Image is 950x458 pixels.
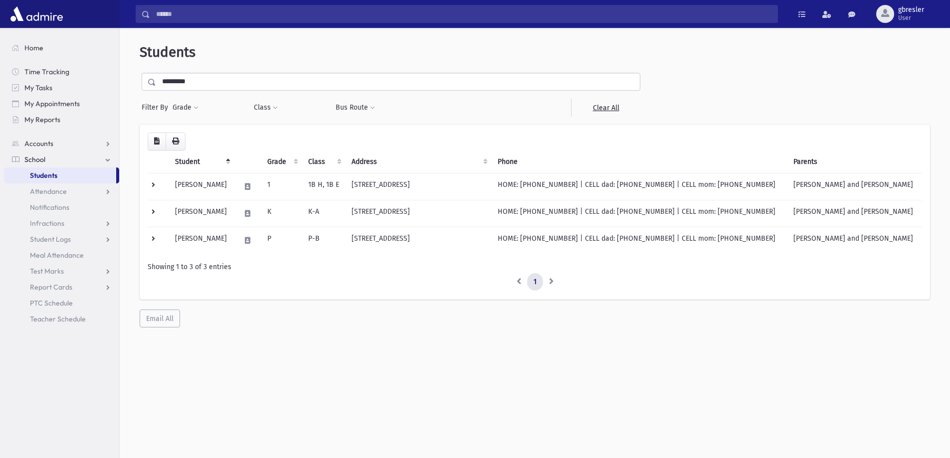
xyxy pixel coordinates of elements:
[4,311,119,327] a: Teacher Schedule
[346,173,491,200] td: [STREET_ADDRESS]
[169,227,234,254] td: [PERSON_NAME]
[30,251,84,260] span: Meal Attendance
[787,227,922,254] td: [PERSON_NAME] and [PERSON_NAME]
[169,200,234,227] td: [PERSON_NAME]
[148,262,922,272] div: Showing 1 to 3 of 3 entries
[492,200,788,227] td: HOME: [PHONE_NUMBER] | CELL dad: [PHONE_NUMBER] | CELL mom: [PHONE_NUMBER]
[4,80,119,96] a: My Tasks
[302,173,346,200] td: 1B H, 1B E
[346,227,491,254] td: [STREET_ADDRESS]
[4,64,119,80] a: Time Tracking
[302,227,346,254] td: P-B
[4,199,119,215] a: Notifications
[169,151,234,173] th: Student: activate to sort column descending
[571,99,640,117] a: Clear All
[787,173,922,200] td: [PERSON_NAME] and [PERSON_NAME]
[24,155,45,164] span: School
[166,133,186,151] button: Print
[30,219,64,228] span: Infractions
[24,99,80,108] span: My Appointments
[261,173,302,200] td: 1
[30,299,73,307] span: PTC Schedule
[24,43,43,52] span: Home
[261,227,302,254] td: P
[527,273,543,291] a: 1
[492,173,788,200] td: HOME: [PHONE_NUMBER] | CELL dad: [PHONE_NUMBER] | CELL mom: [PHONE_NUMBER]
[787,151,922,173] th: Parents
[8,4,65,24] img: AdmirePro
[492,227,788,254] td: HOME: [PHONE_NUMBER] | CELL dad: [PHONE_NUMBER] | CELL mom: [PHONE_NUMBER]
[24,115,60,124] span: My Reports
[24,67,69,76] span: Time Tracking
[30,314,86,323] span: Teacher Schedule
[4,215,119,231] a: Infractions
[261,151,302,173] th: Grade: activate to sort column ascending
[172,99,199,117] button: Grade
[4,167,116,183] a: Students
[30,267,64,276] span: Test Marks
[302,151,346,173] th: Class: activate to sort column ascending
[30,203,69,212] span: Notifications
[346,200,491,227] td: [STREET_ADDRESS]
[898,14,924,22] span: User
[787,200,922,227] td: [PERSON_NAME] and [PERSON_NAME]
[148,133,166,151] button: CSV
[4,247,119,263] a: Meal Attendance
[4,112,119,128] a: My Reports
[346,151,491,173] th: Address: activate to sort column ascending
[4,279,119,295] a: Report Cards
[30,235,71,244] span: Student Logs
[4,152,119,167] a: School
[4,295,119,311] a: PTC Schedule
[30,171,57,180] span: Students
[898,6,924,14] span: gbresler
[4,263,119,279] a: Test Marks
[302,200,346,227] td: K-A
[169,173,234,200] td: [PERSON_NAME]
[24,83,52,92] span: My Tasks
[261,200,302,227] td: K
[4,96,119,112] a: My Appointments
[150,5,777,23] input: Search
[492,151,788,173] th: Phone
[142,102,172,113] span: Filter By
[4,183,119,199] a: Attendance
[24,139,53,148] span: Accounts
[4,40,119,56] a: Home
[140,309,180,327] button: Email All
[4,136,119,152] a: Accounts
[30,283,72,292] span: Report Cards
[4,231,119,247] a: Student Logs
[253,99,278,117] button: Class
[30,187,67,196] span: Attendance
[140,44,195,60] span: Students
[335,99,376,117] button: Bus Route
